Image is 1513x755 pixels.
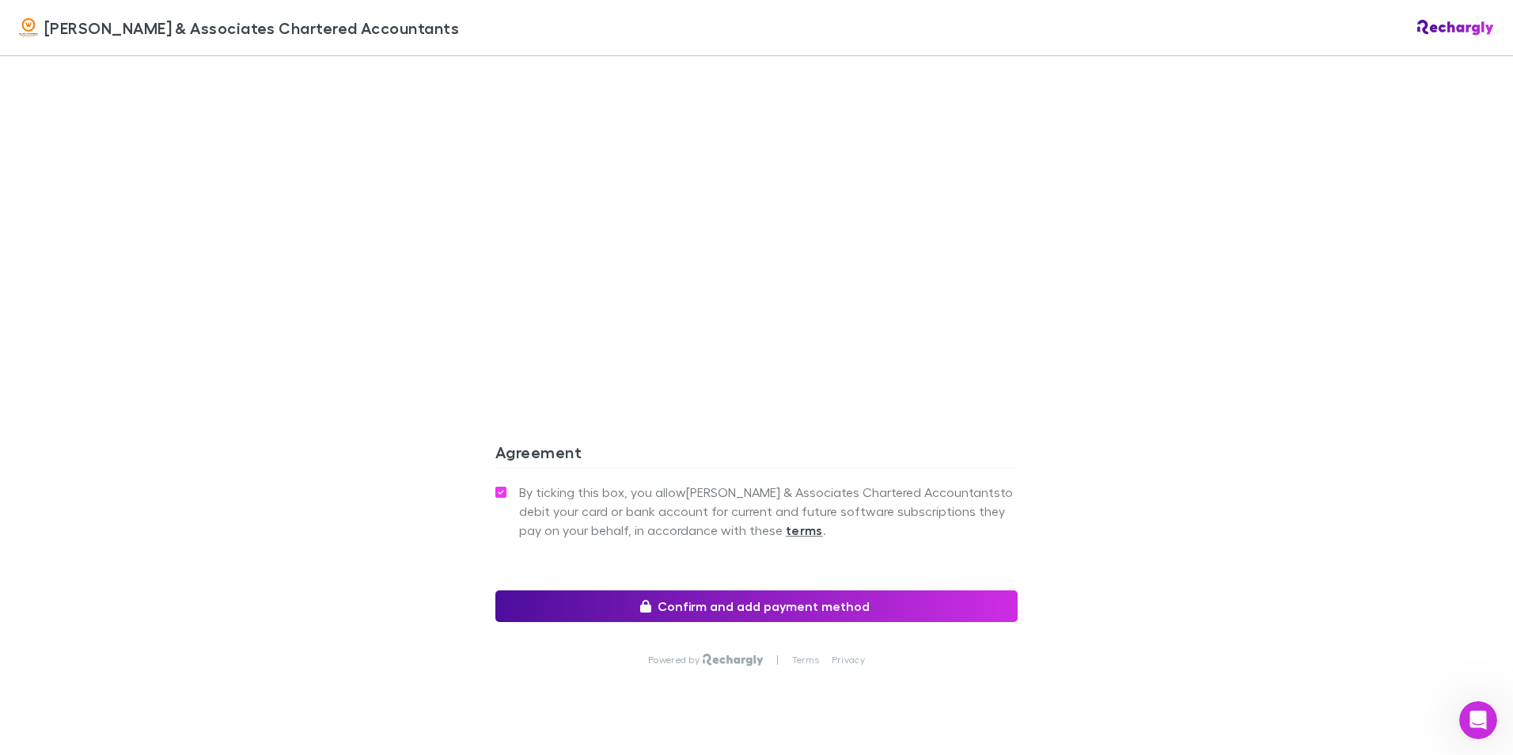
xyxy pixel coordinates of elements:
[1417,20,1494,36] img: Rechargly Logo
[792,654,819,666] a: Terms
[44,16,459,40] span: [PERSON_NAME] & Associates Chartered Accountants
[495,442,1018,468] h3: Agreement
[832,654,865,666] a: Privacy
[495,590,1018,622] button: Confirm and add payment method
[703,654,764,666] img: Rechargly Logo
[776,654,779,666] p: |
[519,483,1018,540] span: By ticking this box, you allow [PERSON_NAME] & Associates Chartered Accountants to debit your car...
[19,18,38,37] img: Walsh & Associates Chartered Accountants's Logo
[492,5,1021,370] iframe: Secure address input frame
[1459,701,1497,739] iframe: Intercom live chat
[786,522,823,538] strong: terms
[648,654,703,666] p: Powered by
